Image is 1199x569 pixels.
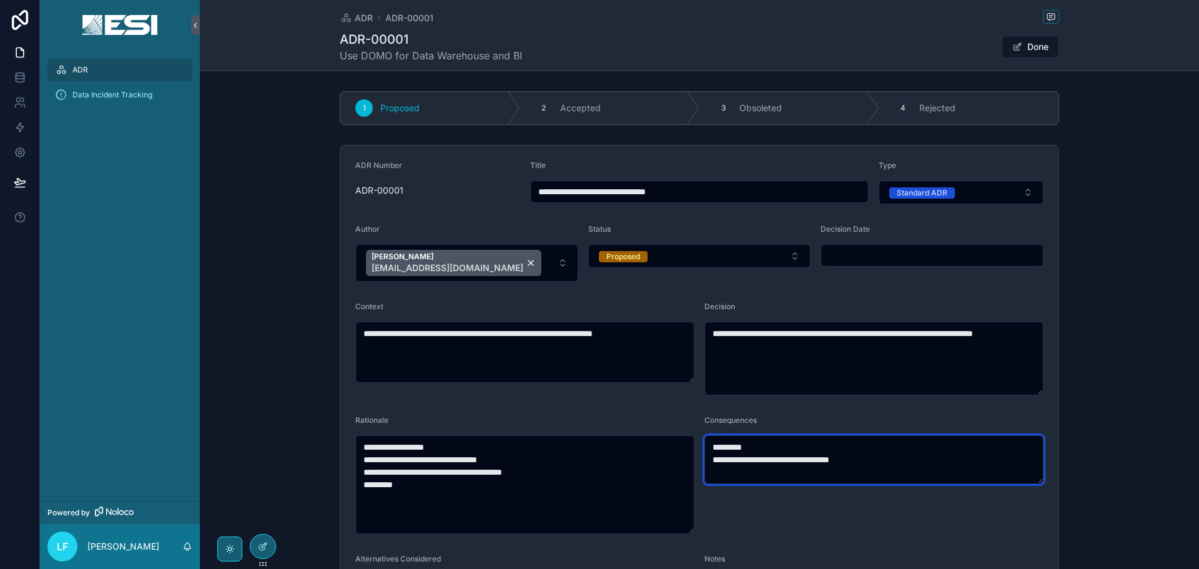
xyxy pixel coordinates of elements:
[919,102,955,114] span: Rejected
[340,12,373,24] a: ADR
[40,501,200,524] a: Powered by
[721,103,726,113] span: 3
[821,224,870,234] span: Decision Date
[704,302,735,311] span: Decision
[541,103,546,113] span: 2
[355,224,380,234] span: Author
[340,48,522,63] span: Use DOMO for Data Warehouse and BI
[355,244,578,282] button: Select Button
[355,554,441,563] span: Alternatives Considered
[380,102,420,114] span: Proposed
[40,50,200,122] div: scrollable content
[47,508,90,518] span: Powered by
[355,184,520,197] span: ADR-00001
[355,415,388,425] span: Rationale
[900,103,905,113] span: 4
[82,15,157,35] img: App logo
[704,554,725,563] span: Notes
[366,250,541,276] button: Unselect 1
[340,31,522,48] h1: ADR-00001
[47,84,192,106] a: Data Incident Tracking
[47,59,192,81] a: ADR
[363,103,366,113] span: 1
[704,415,757,425] span: Consequences
[739,102,782,114] span: Obsoleted
[588,224,611,234] span: Status
[560,102,601,114] span: Accepted
[530,161,546,170] span: Title
[385,12,433,24] a: ADR-00001
[355,12,373,24] span: ADR
[1002,36,1059,58] button: Done
[72,65,88,75] span: ADR
[72,90,152,100] span: Data Incident Tracking
[87,540,159,553] p: [PERSON_NAME]
[897,187,947,199] div: Standard ADR
[588,244,811,268] button: Select Button
[57,539,68,554] span: LF
[879,161,896,170] span: Type
[372,252,523,262] span: [PERSON_NAME]
[355,302,383,311] span: Context
[606,251,640,262] div: Proposed
[879,181,1044,204] button: Select Button
[355,161,402,170] span: ADR Number
[372,262,523,274] span: [EMAIL_ADDRESS][DOMAIN_NAME]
